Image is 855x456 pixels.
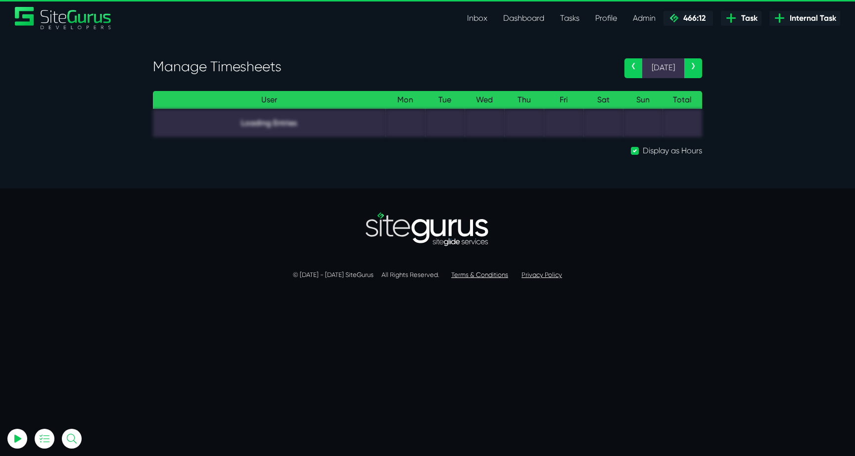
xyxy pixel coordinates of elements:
[15,7,112,29] a: SiteGurus
[425,91,465,109] th: Tue
[495,8,552,28] a: Dashboard
[663,91,702,109] th: Total
[153,91,385,109] th: User
[153,109,385,137] td: Loading Entries
[465,91,504,109] th: Wed
[679,13,706,23] span: 466:12
[684,58,702,78] a: ›
[544,91,583,109] th: Fri
[769,11,840,26] a: Internal Task
[153,270,702,280] p: © [DATE] - [DATE] SiteGurus All Rights Reserved.
[625,8,664,28] a: Admin
[451,271,508,278] a: Terms & Conditions
[153,58,610,75] h3: Manage Timesheets
[385,91,425,109] th: Mon
[786,12,836,24] span: Internal Task
[623,91,663,109] th: Sun
[504,91,544,109] th: Thu
[522,271,562,278] a: Privacy Policy
[721,11,761,26] a: Task
[624,58,642,78] a: ‹
[15,7,112,29] img: Sitegurus Logo
[587,8,625,28] a: Profile
[583,91,623,109] th: Sat
[643,145,702,157] label: Display as Hours
[664,11,713,26] a: 466:12
[459,8,495,28] a: Inbox
[642,58,684,78] span: [DATE]
[552,8,587,28] a: Tasks
[737,12,758,24] span: Task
